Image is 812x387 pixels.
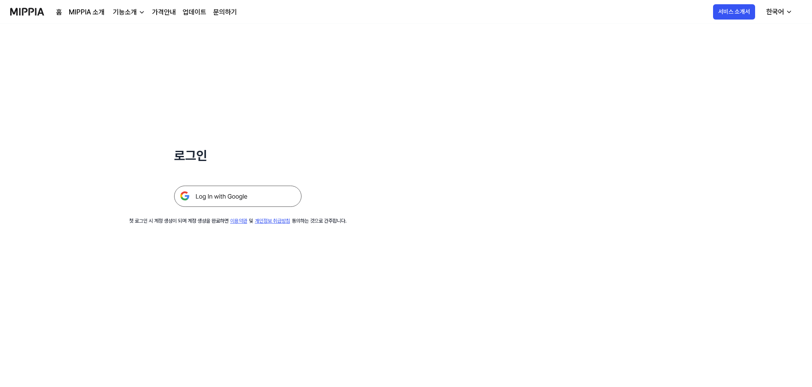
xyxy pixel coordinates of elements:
a: 업데이트 [183,7,206,17]
a: MIPPIA 소개 [69,7,104,17]
a: 홈 [56,7,62,17]
a: 이용약관 [230,218,247,224]
a: 개인정보 취급방침 [255,218,290,224]
div: 한국어 [764,7,786,17]
img: down [138,9,145,16]
div: 기능소개 [111,7,138,17]
img: 구글 로그인 버튼 [174,186,302,207]
a: 문의하기 [213,7,237,17]
button: 한국어 [759,3,798,20]
button: 서비스 소개서 [713,4,755,20]
a: 가격안내 [152,7,176,17]
div: 첫 로그인 시 계정 생성이 되며 계정 생성을 완료하면 및 동의하는 것으로 간주합니다. [129,217,347,225]
h1: 로그인 [174,146,302,165]
button: 기능소개 [111,7,145,17]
